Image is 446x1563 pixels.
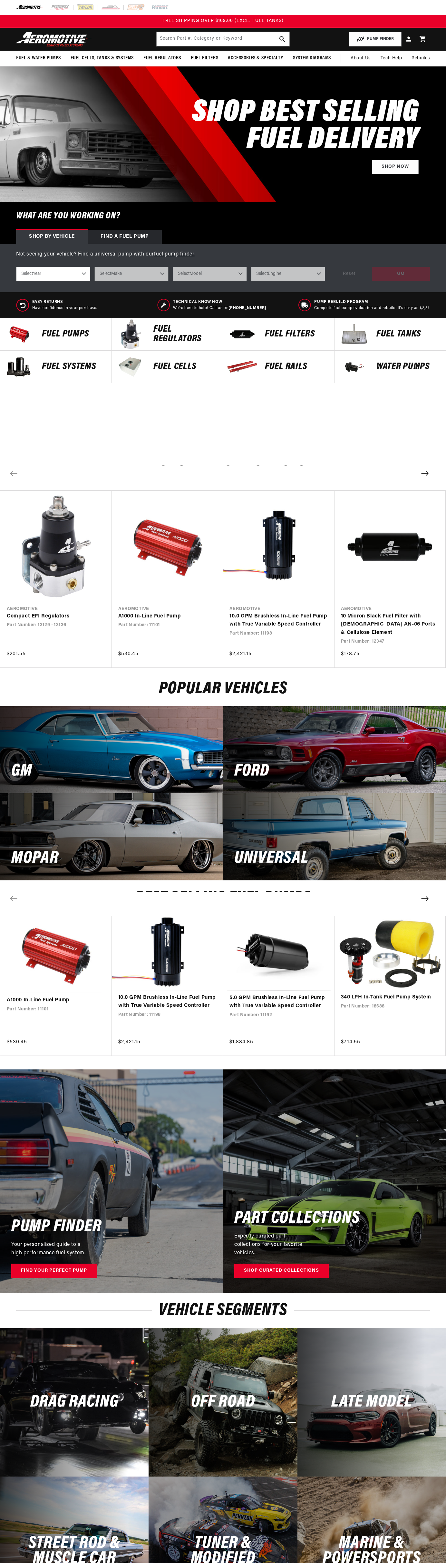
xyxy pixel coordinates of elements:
img: FUEL FILTERS [226,318,258,350]
a: 10.0 GPM Brushless In-Line Fuel Pump with True Variable Speed Controller [118,994,217,1010]
p: FUEL Cells [153,362,216,372]
ul: Slider [0,491,446,667]
p: FUEL REGULATORS [153,325,216,344]
span: Pump Rebuild program [314,299,429,305]
a: 10 Micron Black Fuel Filter with [DEMOGRAPHIC_DATA] AN-06 Ports & Cellulose Element [341,612,440,637]
p: Fuel Systems [42,362,105,372]
p: Your personalized guide to a high performance fuel system. [11,1241,90,1257]
h2: Ford [234,764,269,779]
h2: Popular vehicles [16,681,430,696]
summary: Fuel Cells, Tanks & Systems [66,51,139,66]
div: Shop by vehicle [16,230,88,244]
a: Off Road [149,1328,297,1477]
select: Year [16,267,90,281]
span: Fuel Filters [191,55,218,62]
span: Rebuilds [412,55,430,62]
span: Accessories & Specialty [228,55,283,62]
h2: Pump Finder [11,1219,102,1234]
summary: Fuel Filters [186,51,223,66]
ul: Slider [0,916,446,1056]
h2: MOPAR [11,851,59,866]
h2: Drag Racing [30,1395,119,1410]
button: Previous slide [6,466,21,480]
p: Fuel Tanks [376,329,439,339]
span: Easy Returns [32,299,97,305]
span: Fuel Regulators [143,55,181,62]
summary: Fuel Regulators [139,51,186,66]
a: 10.0 GPM Brushless In-Line Fuel Pump with True Variable Speed Controller [229,612,328,629]
span: Technical Know How [173,299,266,305]
p: Complete fuel pump evaluation and rebuild. It's easy as 1,2,3! [314,306,429,311]
h2: Off Road [191,1395,255,1410]
img: Fuel Tanks [338,318,370,350]
a: FUEL REGULATORS FUEL REGULATORS [111,318,223,351]
h2: Part Collections [234,1211,360,1226]
a: Shop Now [372,160,419,175]
select: Engine [251,267,325,281]
a: FUEL Cells FUEL Cells [111,351,223,383]
button: PUMP FINDER [349,32,402,46]
p: FUEL Rails [265,362,328,372]
h2: GM [11,764,32,779]
img: Fuel Systems [3,351,35,383]
div: Find a Fuel Pump [88,230,162,244]
select: Make [94,267,169,281]
a: Shop Curated Collections [234,1264,329,1278]
img: FUEL Rails [226,351,258,383]
span: Tech Help [381,55,402,62]
p: Fuel Pumps [42,329,105,339]
input: Search by Part Number, Category or Keyword [157,32,290,46]
span: FREE SHIPPING OVER $109.00 (EXCL. FUEL TANKS) [162,18,284,23]
a: FUEL FILTERS FUEL FILTERS [223,318,334,351]
img: Water Pumps [338,351,370,383]
img: Aeromotive [14,32,94,47]
a: A1000 In-Line Fuel Pump [7,996,105,1005]
span: System Diagrams [293,55,331,62]
a: About Us [346,51,376,66]
a: Find Your Perfect Pump [11,1264,97,1278]
a: A1000 In-Line Fuel Pump [118,612,217,621]
span: About Us [351,56,371,61]
select: Model [173,267,247,281]
span: Fuel Cells, Tanks & Systems [71,55,134,62]
summary: Rebuilds [407,51,435,66]
button: Previous slide [6,892,21,906]
summary: Fuel & Water Pumps [11,51,66,66]
a: Water Pumps Water Pumps [334,351,446,383]
button: search button [275,32,289,46]
button: Next slide [418,466,432,480]
h2: Universal [234,851,308,866]
h2: Late Model [331,1395,412,1410]
a: [PHONE_NUMBER] [228,306,266,310]
a: 5.0 GPM Brushless In-Line Fuel Pump with True Variable Speed Controller [229,994,328,1010]
a: Late Model [297,1328,446,1477]
p: Have confidence in your purchase. [32,306,97,311]
img: FUEL REGULATORS [115,318,147,350]
a: Fuel Tanks Fuel Tanks [334,318,446,351]
p: We’re here to help! Call us on [173,306,266,311]
h2: Vehicle Segments [16,1303,430,1318]
span: Fuel & Water Pumps [16,55,61,62]
a: Compact EFI Regulators [7,612,105,621]
img: FUEL Cells [115,351,147,383]
a: Universal [223,793,446,880]
a: fuel pump finder [154,252,195,257]
a: 340 LPH In-Tank Fuel Pump System [341,993,440,1002]
p: Not seeing your vehicle? Find a universal pump with our [16,250,430,259]
summary: Tech Help [376,51,407,66]
button: Next slide [418,892,432,906]
summary: Accessories & Specialty [223,51,288,66]
a: Ford [223,706,446,793]
summary: System Diagrams [288,51,336,66]
img: Fuel Pumps [3,318,35,350]
a: FUEL Rails FUEL Rails [223,351,334,383]
p: FUEL FILTERS [265,329,328,339]
p: Water Pumps [376,362,439,372]
p: Expertly curated part collections for your favorite vehicles. [234,1232,313,1257]
h2: SHOP BEST SELLING FUEL DELIVERY [192,99,419,154]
